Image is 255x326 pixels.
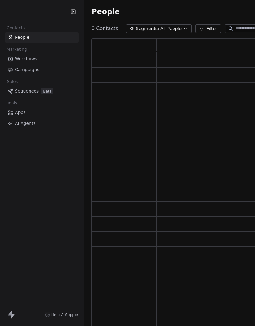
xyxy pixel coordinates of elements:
span: Sales [4,77,21,86]
span: Campaigns [15,66,39,73]
button: Filter [195,24,221,33]
span: Contacts [4,23,27,33]
span: People [15,34,30,41]
a: Campaigns [5,65,79,75]
span: Sequences [15,88,39,94]
span: Segments: [136,25,159,32]
span: Help & Support [51,312,80,317]
a: AI Agents [5,118,79,129]
span: Marketing [4,45,30,54]
span: AI Agents [15,120,36,127]
span: Beta [41,88,53,94]
a: Apps [5,107,79,118]
a: People [5,32,79,43]
span: Apps [15,109,26,116]
span: People [91,7,120,16]
span: Tools [4,98,20,108]
a: SequencesBeta [5,86,79,96]
span: All People [160,25,182,32]
a: Help & Support [45,312,80,317]
span: Workflows [15,56,37,62]
a: Workflows [5,54,79,64]
span: 0 Contacts [91,25,118,32]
